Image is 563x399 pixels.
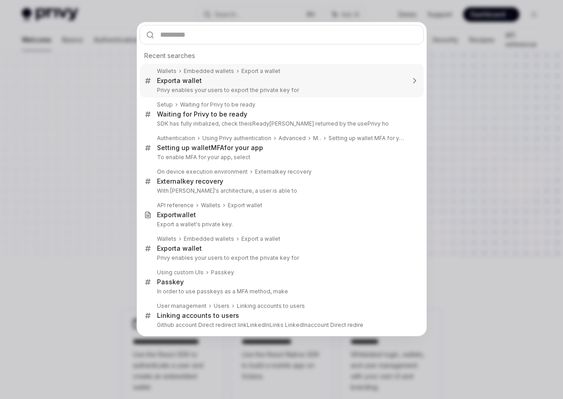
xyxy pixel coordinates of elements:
[157,177,182,185] b: External
[157,120,405,127] p: SDK has fully initialized, check the [PERSON_NAME] returned by the usePrivy ho
[157,278,184,286] b: Passkey
[328,135,404,142] div: Setting up wallet MFA for your app
[157,211,196,219] div: wallet
[201,202,220,209] div: Wallets
[279,135,306,142] div: Advanced
[157,269,204,276] div: Using custom UIs
[241,235,280,243] div: Export a wallet
[157,187,405,195] p: With [PERSON_NAME]'s architecture, a user is able to
[157,244,202,253] div: a wallet
[157,244,176,252] b: Export
[255,168,276,175] b: External
[269,321,308,328] b: Links LinkedIn
[157,288,405,295] p: In order to use passkeys as a MFA method, make
[157,177,223,185] div: key recovery
[184,235,234,243] div: Embedded wallets
[157,68,176,75] div: Wallets
[157,77,176,84] b: Export
[255,168,312,175] div: key recovery
[241,68,280,75] div: Export a wallet
[157,144,263,152] div: Setting up wallet for your app
[157,321,405,329] p: Github account Direct redirect linkLinkedIn account Direct redire
[157,168,248,175] div: On device execution environment
[313,135,322,142] div: MFA
[157,87,405,94] p: Privy enables your users to export the private key for
[157,77,202,85] div: a wallet
[180,101,255,108] div: Waiting for Privy to be ready
[157,254,405,262] p: Privy enables your users to export the private key for
[211,144,224,151] b: MFA
[248,120,269,127] b: isReady
[184,68,234,75] div: Embedded wallets
[157,235,176,243] div: Wallets
[157,302,206,310] div: User management
[144,51,195,60] span: Recent searches
[202,135,271,142] div: Using Privy authentication
[157,211,176,219] b: Export
[237,302,305,310] div: Linking accounts to users
[157,101,173,108] div: Setup
[157,135,195,142] div: Authentication
[157,154,405,161] p: To enable MFA for your app, select
[214,302,230,310] div: Users
[157,221,405,228] p: Export a wallet's private key.
[157,110,247,118] div: Waiting for Privy to be ready
[211,269,234,276] b: Passkey
[157,202,194,209] div: API reference
[228,202,262,209] div: Export wallet
[157,311,239,320] div: Linking accounts to users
